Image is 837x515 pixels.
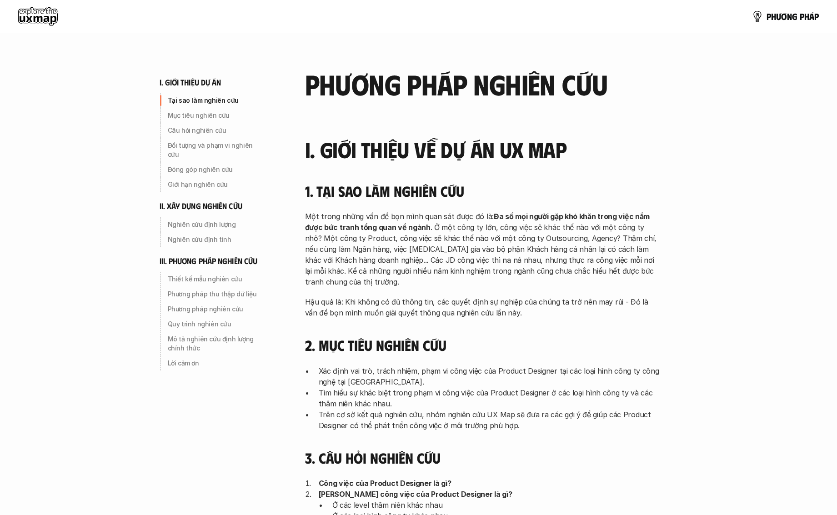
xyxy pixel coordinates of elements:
[168,335,265,353] p: Mô tả nghiên cứu định lượng chính thức
[160,138,269,162] a: Đối tượng và phạm vi nghiên cứu
[160,162,269,177] a: Đóng góp nghiên cứu
[160,272,269,286] a: Thiết kế mẫu nghiên cứu
[160,256,258,266] h6: iii. phương pháp nghiên cứu
[305,68,660,99] h2: phương pháp nghiên cứu
[168,305,265,314] p: Phương pháp nghiên cứu
[792,11,797,21] span: g
[160,123,269,138] a: Câu hỏi nghiên cứu
[168,180,265,189] p: Giới hạn nghiên cứu
[767,11,771,21] span: p
[160,317,269,331] a: Quy trình nghiên cứu
[168,165,265,174] p: Đóng góp nghiên cứu
[800,11,804,21] span: p
[160,356,269,370] a: Lời cảm ơn
[305,336,660,354] h4: 2. Mục tiêu nghiên cứu
[776,11,781,21] span: ư
[168,290,265,299] p: Phương pháp thu thập dữ liệu
[305,449,660,466] h4: 3. Câu hỏi nghiên cứu
[771,11,776,21] span: h
[160,302,269,316] a: Phương pháp nghiên cứu
[160,201,242,211] h6: ii. xây dựng nghiên cứu
[168,359,265,368] p: Lời cảm ơn
[160,108,269,123] a: Mục tiêu nghiên cứu
[814,11,819,21] span: p
[319,365,660,387] p: Xác định vai trò, trách nhiệm, phạm vi công việc của Product Designer tại các loại hình công ty c...
[804,11,809,21] span: h
[752,7,819,25] a: phươngpháp
[319,479,451,488] strong: Công việc của Product Designer là gì?
[305,296,660,318] p: Hậu quả là: Khi không có đủ thông tin, các quyết định sự nghiệp của chúng ta trở nên may rủi - Đó...
[160,332,269,355] a: Mô tả nghiên cứu định lượng chính thức
[160,177,269,192] a: Giới hạn nghiên cứu
[160,77,221,88] h6: i. giới thiệu dự án
[319,490,512,499] strong: [PERSON_NAME] công việc của Product Designer là gì?
[160,287,269,301] a: Phương pháp thu thập dữ liệu
[781,11,787,21] span: ơ
[168,320,265,329] p: Quy trình nghiên cứu
[168,235,265,244] p: Nghiên cứu định tính
[305,182,660,200] h4: 1. Tại sao làm nghiên cứu
[168,220,265,229] p: Nghiên cứu định lượng
[809,11,814,21] span: á
[319,409,660,431] p: Trên cơ sở kết quả nghiên cứu, nhóm nghiên cứu UX Map sẽ đưa ra các gợi ý để giúp các Product Des...
[168,126,265,135] p: Câu hỏi nghiên cứu
[160,232,269,247] a: Nghiên cứu định tính
[305,211,660,287] p: Một trong những vấn đề bọn mình quan sát được đó là: . Ở một công ty lớn, công việc sẽ khác thế n...
[168,96,265,105] p: Tại sao làm nghiên cứu
[160,93,269,108] a: Tại sao làm nghiên cứu
[168,275,265,284] p: Thiết kế mẫu nghiên cứu
[168,141,265,159] p: Đối tượng và phạm vi nghiên cứu
[168,111,265,120] p: Mục tiêu nghiên cứu
[160,217,269,232] a: Nghiên cứu định lượng
[787,11,792,21] span: n
[305,138,660,162] h3: I. Giới thiệu về dự án UX Map
[319,387,660,409] p: Tìm hiểu sự khác biệt trong phạm vi công việc của Product Designer ở các loại hình công ty và các...
[332,500,660,510] p: Ở các level thâm niên khác nhau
